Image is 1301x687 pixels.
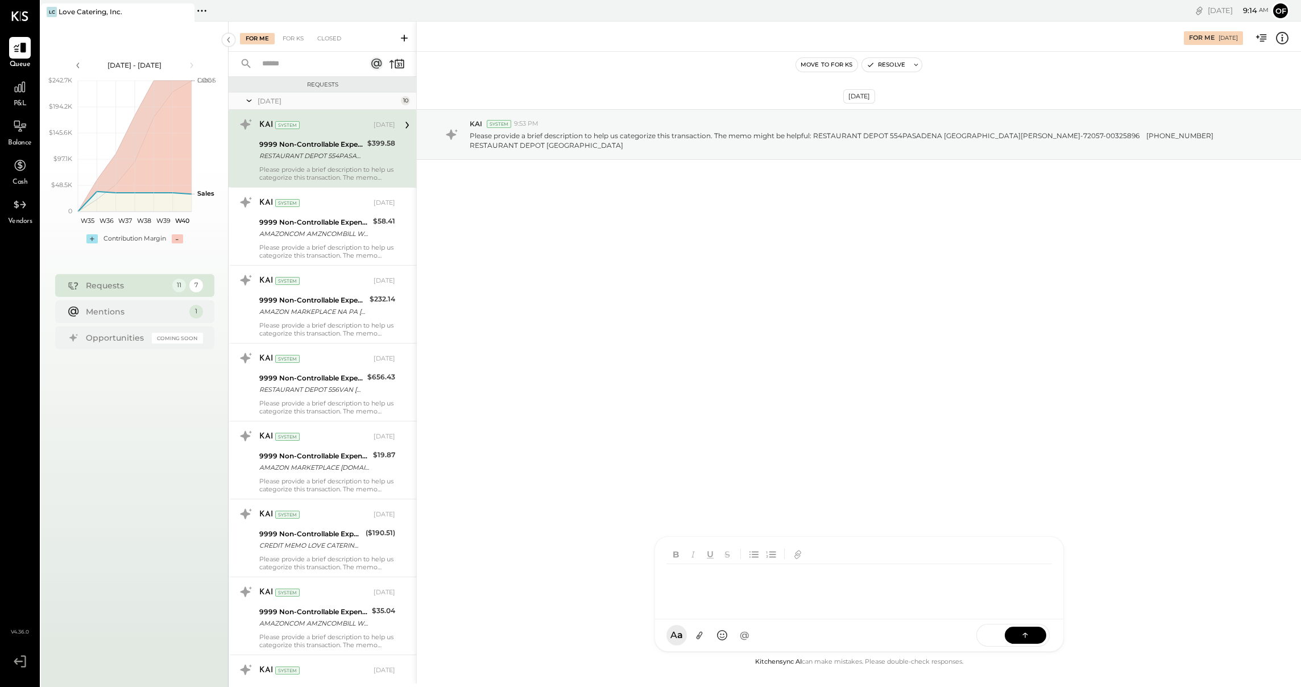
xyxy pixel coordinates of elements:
[1,194,39,227] a: Vendors
[259,665,273,676] div: KAI
[197,189,214,197] text: Sales
[189,279,203,292] div: 7
[172,279,186,292] div: 11
[843,89,875,104] div: [DATE]
[666,625,687,645] button: Aa
[374,354,395,363] div: [DATE]
[258,96,398,106] div: [DATE]
[669,546,683,562] button: Bold
[86,280,167,291] div: Requests
[372,605,395,616] div: $35.04
[259,165,395,181] div: Please provide a brief description to help us categorize this transaction. The memo might be help...
[259,399,395,415] div: Please provide a brief description to help us categorize this transaction. The memo might be help...
[470,131,1251,150] p: Please provide a brief description to help us categorize this transaction. The memo might be help...
[1,115,39,148] a: Balance
[13,177,27,188] span: Cash
[862,58,910,72] button: Resolve
[53,155,72,163] text: $97.1K
[1194,5,1205,16] div: copy link
[374,432,395,441] div: [DATE]
[259,587,273,598] div: KAI
[977,621,1005,650] span: SEND
[1271,2,1290,20] button: of
[99,217,113,225] text: W36
[1,76,39,109] a: P&L
[259,275,273,287] div: KAI
[367,371,395,383] div: $656.43
[275,121,300,129] div: System
[48,76,72,84] text: $242.7K
[703,546,718,562] button: Underline
[259,306,366,317] div: AMAZON MARKEPLACE NA PA [PERSON_NAME]-71075-1G9Q08H7Q8I MERCHANDISE AMAZON MARKETPLACE NA PA [DOM...
[259,618,368,629] div: AMAZONCOM AMZNCOMBILL WA [PERSON_NAME]-71075-7DJGKGAUES1 MERCHANDISE [DOMAIN_NAME] [DOMAIN_NAME][...
[86,306,184,317] div: Mentions
[374,121,395,130] div: [DATE]
[259,633,395,649] div: Please provide a brief description to help us categorize this transaction. The memo might be help...
[59,7,122,16] div: Love Catering, Inc.
[677,630,683,641] span: a
[49,102,72,110] text: $194.2K
[259,228,370,239] div: AMAZONCOM AMZNCOMBILL WA [PERSON_NAME]-72057-475UYK7PV4Q MERCHANDISE [DOMAIN_NAME] [DOMAIN_NAME][...
[259,462,370,473] div: AMAZON MARKETPLACE [DOMAIN_NAME][URL] WA XXXX1075
[118,217,132,225] text: W37
[720,546,735,562] button: Strikethrough
[374,588,395,597] div: [DATE]
[470,119,482,129] span: KAI
[103,234,166,243] div: Contribution Margin
[10,60,31,70] span: Queue
[259,139,364,150] div: 9999 Non-Controllable Expenses:Other Income and Expenses:To Be Classified P&L
[197,76,214,84] text: Labor
[47,7,57,17] div: LC
[686,546,701,562] button: Italic
[259,373,364,384] div: 9999 Non-Controllable Expenses:Other Income and Expenses:To Be Classified P&L
[259,555,395,571] div: Please provide a brief description to help us categorize this transaction. The memo might be help...
[8,217,32,227] span: Vendors
[51,181,72,189] text: $48.5K
[1189,34,1215,43] div: For Me
[312,33,347,44] div: Closed
[275,355,300,363] div: System
[259,431,273,442] div: KAI
[259,295,366,306] div: 9999 Non-Controllable Expenses:Other Income and Expenses:To Be Classified P&L
[366,527,395,539] div: ($190.51)
[1,37,39,70] a: Queue
[175,217,189,225] text: W40
[68,207,72,215] text: 0
[275,277,300,285] div: System
[277,33,309,44] div: For KS
[1208,5,1269,16] div: [DATE]
[367,138,395,149] div: $399.58
[86,332,146,343] div: Opportunities
[275,199,300,207] div: System
[374,276,395,285] div: [DATE]
[259,606,368,618] div: 9999 Non-Controllable Expenses:Other Income and Expenses:To Be Classified P&L
[275,511,300,519] div: System
[152,333,203,343] div: Coming Soon
[764,546,778,562] button: Ordered List
[373,216,395,227] div: $58.41
[234,81,411,89] div: Requests
[275,589,300,597] div: System
[796,58,857,72] button: Move to for ks
[156,217,170,225] text: W39
[172,234,183,243] div: -
[259,353,273,365] div: KAI
[86,234,98,243] div: +
[189,305,203,318] div: 1
[80,217,94,225] text: W35
[1,155,39,188] a: Cash
[735,625,755,645] button: @
[259,509,273,520] div: KAI
[259,477,395,493] div: Please provide a brief description to help us categorize this transaction. The memo might be help...
[240,33,275,44] div: For Me
[49,129,72,136] text: $145.6K
[275,433,300,441] div: System
[259,450,370,462] div: 9999 Non-Controllable Expenses:Other Income and Expenses:To Be Classified P&L
[259,384,364,395] div: RESTAURANT DEPOT 556VAN [GEOGRAPHIC_DATA][PERSON_NAME]-71091-00412310 [PHONE_NUMBER] RESTAURANT D...
[514,119,538,129] span: 9:53 PM
[137,217,151,225] text: W38
[259,197,273,209] div: KAI
[790,546,805,562] button: Add URL
[259,217,370,228] div: 9999 Non-Controllable Expenses:Other Income and Expenses:To Be Classified P&L
[740,630,749,641] span: @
